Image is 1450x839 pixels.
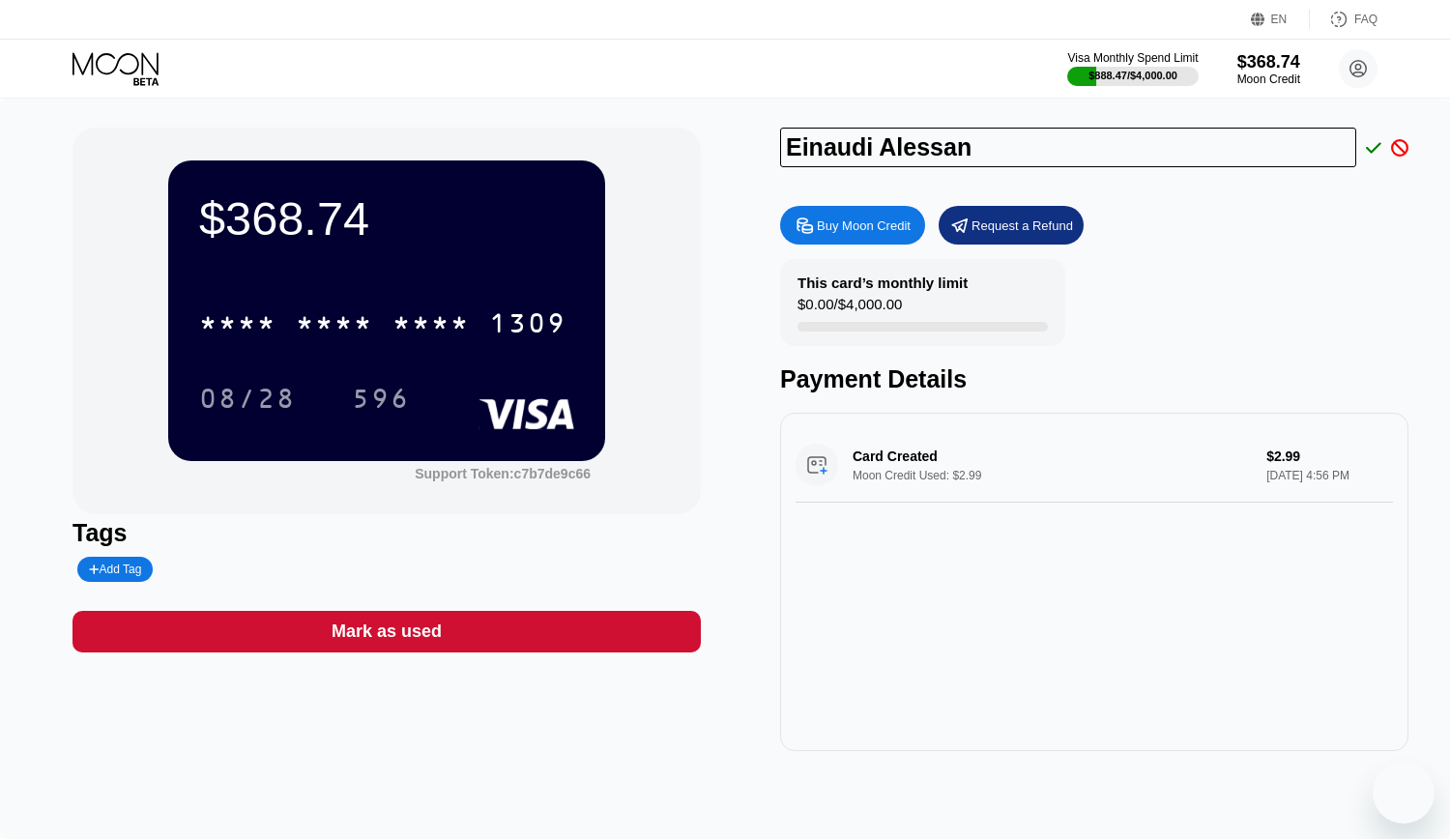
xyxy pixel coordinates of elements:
div: 596 [337,374,424,422]
div: Buy Moon Credit [817,217,911,234]
div: Visa Monthly Spend Limit$888.47/$4,000.00 [1067,51,1198,86]
div: Add Tag [89,563,141,576]
div: Add Tag [77,557,153,582]
div: $368.74Moon Credit [1237,52,1300,86]
div: EN [1271,13,1288,26]
input: Text input field [780,128,1356,167]
div: Moon Credit [1237,72,1300,86]
div: Mark as used [332,621,442,643]
div: 596 [352,386,410,417]
div: FAQ [1310,10,1377,29]
div: $888.47 / $4,000.00 [1088,70,1177,81]
div: Support Token:c7b7de9c66 [415,466,591,481]
div: EN [1251,10,1310,29]
div: Request a Refund [971,217,1073,234]
iframe: Button to launch messaging window [1373,762,1435,824]
div: FAQ [1354,13,1377,26]
div: Support Token: c7b7de9c66 [415,466,591,481]
div: 08/28 [199,386,296,417]
div: 1309 [489,310,566,341]
div: Payment Details [780,365,1408,393]
div: $368.74 [1237,52,1300,72]
div: Mark as used [72,611,701,652]
div: Tags [72,519,701,547]
div: Request a Refund [939,206,1084,245]
div: $368.74 [199,191,574,246]
div: $0.00 / $4,000.00 [797,296,902,322]
div: 08/28 [185,374,310,422]
div: Visa Monthly Spend Limit [1067,51,1198,65]
div: Buy Moon Credit [780,206,925,245]
div: This card’s monthly limit [797,275,968,291]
